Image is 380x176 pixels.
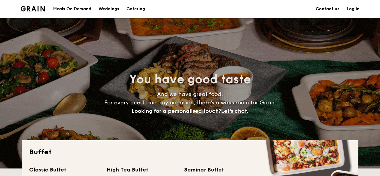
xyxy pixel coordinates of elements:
h2: Buffet [29,147,351,157]
div: Classic Buffet [29,165,99,174]
img: Grain [21,6,45,11]
div: High Tea Buffet [107,165,177,174]
div: Seminar Buffet [184,165,254,174]
a: Logotype [21,6,45,11]
span: Let's chat. [221,108,248,114]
